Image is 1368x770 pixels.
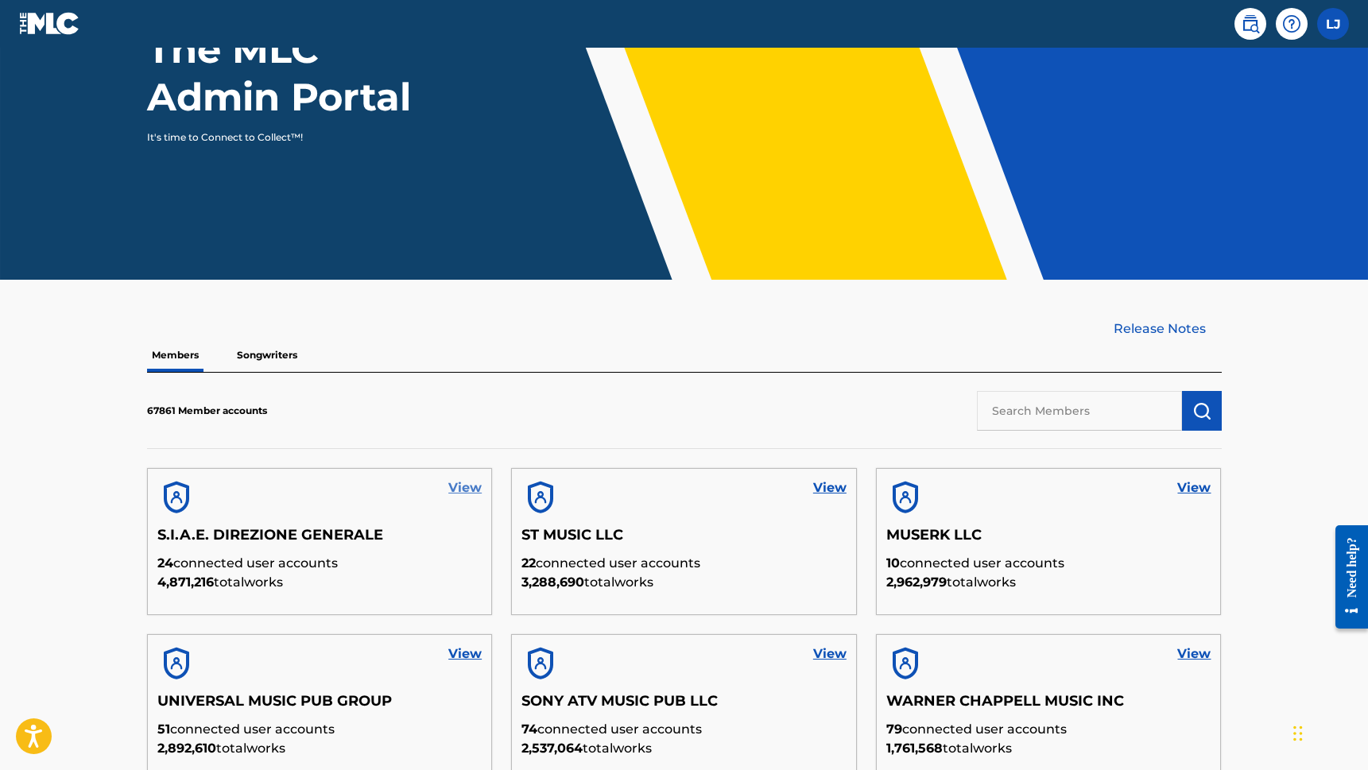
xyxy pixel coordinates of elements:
[157,644,196,683] img: account
[1177,478,1211,497] a: View
[886,720,1211,739] p: connected user accounts
[521,644,560,683] img: account
[886,722,902,737] span: 79
[157,575,214,590] span: 4,871,216
[521,526,847,554] h5: ST MUSIC LLC
[521,554,847,573] p: connected user accounts
[157,720,482,739] p: connected user accounts
[19,12,80,35] img: MLC Logo
[521,575,584,590] span: 3,288,690
[157,555,173,571] span: 24
[1276,8,1308,40] div: Help
[521,573,847,592] p: total works
[886,692,1211,720] h5: WARNER CHAPPELL MUSIC INC
[521,739,847,758] p: total works
[521,741,583,756] span: 2,537,064
[157,739,482,758] p: total works
[886,739,1211,758] p: total works
[1323,513,1368,641] iframe: Resource Center
[521,722,537,737] span: 74
[813,644,847,664] a: View
[448,478,482,497] a: View
[1282,14,1301,33] img: help
[886,573,1211,592] p: total works
[157,741,216,756] span: 2,892,610
[886,741,943,756] span: 1,761,568
[232,339,302,372] p: Songwriters
[147,339,203,372] p: Members
[1293,710,1303,757] div: Drag
[1177,644,1211,664] a: View
[157,554,482,573] p: connected user accounts
[886,555,900,571] span: 10
[157,692,482,720] h5: UNIVERSAL MUSIC PUB GROUP
[521,692,847,720] h5: SONY ATV MUSIC PUB LLC
[1241,14,1260,33] img: search
[521,720,847,739] p: connected user accounts
[157,478,196,517] img: account
[157,526,482,554] h5: S.I.A.E. DIREZIONE GENERALE
[147,130,423,145] p: It's time to Connect to Collect™!
[886,554,1211,573] p: connected user accounts
[521,555,536,571] span: 22
[1234,8,1266,40] a: Public Search
[147,404,267,418] p: 67861 Member accounts
[977,391,1182,431] input: Search Members
[886,526,1211,554] h5: MUSERK LLC
[886,575,947,590] span: 2,962,979
[1114,319,1222,339] a: Release Notes
[157,573,482,592] p: total works
[813,478,847,497] a: View
[1289,694,1368,770] iframe: Chat Widget
[1192,401,1211,420] img: Search Works
[521,478,560,517] img: account
[1317,8,1349,40] div: User Menu
[886,478,924,517] img: account
[448,644,482,664] a: View
[886,644,924,683] img: account
[157,722,170,737] span: 51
